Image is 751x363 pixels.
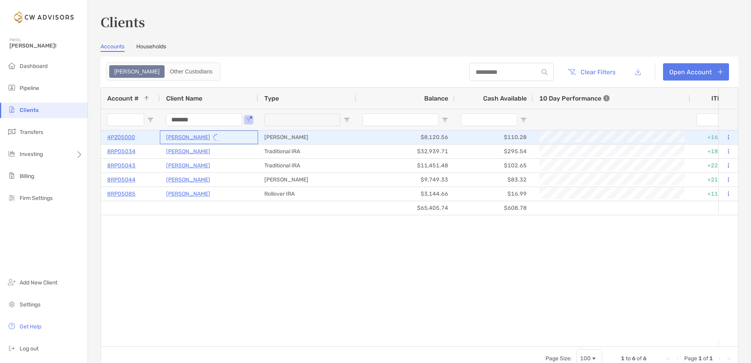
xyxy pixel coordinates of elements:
div: $110.28 [454,130,533,144]
div: +22.31% [690,159,737,172]
a: Open Account [663,63,729,81]
button: Clear Filters [562,63,621,81]
span: Clients [20,107,38,114]
img: investing icon [7,149,16,158]
span: 1 [698,355,702,362]
img: settings icon [7,299,16,309]
div: +18.40% [690,145,737,158]
span: 6 [632,355,636,362]
button: Open Filter Menu [147,117,154,123]
input: ITD Filter Input [696,114,722,126]
a: [PERSON_NAME] [166,132,210,142]
img: logout icon [7,343,16,353]
a: 8RP05034 [107,147,136,156]
div: $295.54 [454,145,533,158]
span: 6 [643,355,647,362]
div: $8,120.56 [356,130,454,144]
a: [PERSON_NAME] [166,189,210,199]
img: pipeline icon [7,83,16,92]
a: 8RP05044 [107,175,136,185]
a: [PERSON_NAME] [166,147,210,156]
img: dashboard icon [7,61,16,70]
a: 8RP05085 [107,189,136,199]
div: [PERSON_NAME] [258,130,356,144]
div: ITD [711,95,731,102]
div: Next Page [716,356,722,362]
button: Open Filter Menu [520,117,527,123]
div: Last Page [725,356,732,362]
span: 1 [709,355,713,362]
img: Zoe Logo [9,3,78,31]
span: Settings [20,301,40,308]
span: Log out [20,345,38,352]
div: Rollover IRA [258,187,356,201]
div: 10 Day Performance [539,88,610,109]
h3: Clients [101,13,738,31]
span: of [703,355,708,362]
span: Get Help [20,323,41,330]
div: [PERSON_NAME] [258,173,356,187]
div: $608.78 [454,201,533,215]
img: input icon [542,69,548,75]
a: [PERSON_NAME] [166,175,210,185]
button: Open Filter Menu [344,117,350,123]
span: Cash Available [483,95,527,102]
span: Billing [20,173,34,180]
div: Traditional IRA [258,145,356,158]
div: $65,405.74 [356,201,454,215]
span: Account # [107,95,139,102]
span: of [637,355,642,362]
div: Previous Page [675,356,681,362]
img: clients icon [7,105,16,114]
div: +11.90% [690,187,737,201]
div: $16.99 [454,187,533,201]
div: Page Size: [546,355,572,362]
div: Other Custodians [165,66,217,77]
a: Households [136,43,166,52]
div: $3,144.66 [356,187,454,201]
div: $102.65 [454,159,533,172]
input: Client Name Filter Input [166,114,242,126]
a: Accounts [101,43,125,52]
div: First Page [665,356,672,362]
div: $11,451.48 [356,159,454,172]
span: Balance [424,95,448,102]
img: firm-settings icon [7,193,16,202]
div: Zoe [110,66,164,77]
button: Open Filter Menu [245,117,252,123]
img: add_new_client icon [7,277,16,287]
span: Page [684,355,697,362]
span: Transfers [20,129,43,136]
span: Type [264,95,279,102]
span: Firm Settings [20,195,53,202]
span: to [626,355,631,362]
div: +21.24% [690,173,737,187]
div: +16.00% [690,130,737,144]
a: 4PZ05000 [107,132,135,142]
div: 100 [580,355,591,362]
img: billing icon [7,171,16,180]
p: 8RP05043 [107,161,136,170]
span: Investing [20,151,43,158]
button: Open Filter Menu [442,117,448,123]
input: Cash Available Filter Input [461,114,517,126]
span: [PERSON_NAME]! [9,42,83,49]
span: 1 [621,355,625,362]
span: Pipeline [20,85,39,92]
div: $9,749.33 [356,173,454,187]
span: Add New Client [20,279,57,286]
a: [PERSON_NAME] [166,161,210,170]
img: transfers icon [7,127,16,136]
div: Traditional IRA [258,159,356,172]
div: $32,939.71 [356,145,454,158]
span: Client Name [166,95,202,102]
img: get-help icon [7,321,16,331]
